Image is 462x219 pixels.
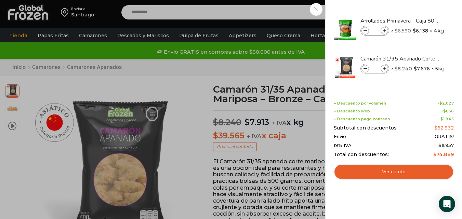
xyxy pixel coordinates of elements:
bdi: 6.138 [413,27,428,34]
bdi: 656 [443,109,454,113]
span: Total con descuentos: [334,152,389,158]
span: + Descuento web [334,109,370,113]
bdi: 7.676 [414,65,430,72]
span: - [441,109,454,113]
bdi: 74.889 [433,151,454,158]
span: $ [395,28,398,34]
span: × × 4kg [391,26,444,36]
span: $ [395,66,398,72]
span: 11.957 [438,142,454,148]
a: Ver carrito [334,164,454,180]
span: $ [433,151,436,158]
span: + Descuento por volumen [334,101,386,106]
span: $ [439,101,442,106]
span: Subtotal con descuentos [334,125,397,131]
span: $ [413,27,416,34]
span: $ [414,65,417,72]
span: $ [438,142,441,148]
input: Product quantity [370,65,380,72]
span: $ [434,125,437,131]
bdi: 6.590 [395,28,411,34]
span: ¡GRATIS! [434,134,454,139]
input: Product quantity [370,27,380,35]
a: Camarón 31/35 Apanado Corte Mariposa - Bronze - Caja 5 kg [360,55,442,63]
span: $ [443,109,446,113]
a: Arrollados Primavera - Caja 80 unidades [360,17,442,25]
span: × × 5kg [391,64,445,73]
span: 19% IVA [334,143,352,148]
span: $ [440,117,443,121]
span: - [439,117,454,121]
bdi: 1.945 [440,117,454,121]
bdi: 62.932 [434,125,454,131]
span: + Descuento pago contado [334,117,390,121]
bdi: 2.027 [439,101,454,106]
bdi: 8.240 [395,66,412,72]
span: - [438,101,454,106]
div: Open Intercom Messenger [439,196,455,212]
span: Envío [334,134,346,139]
